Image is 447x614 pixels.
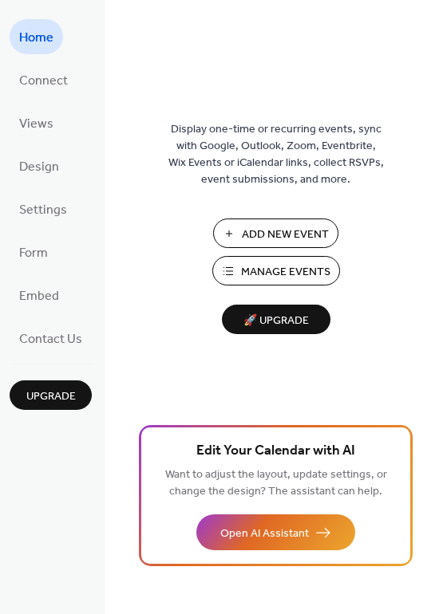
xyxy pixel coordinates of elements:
a: Form [10,234,57,270]
span: Connect [19,69,68,94]
span: Open AI Assistant [220,525,309,542]
span: Embed [19,284,59,309]
span: Views [19,112,53,137]
span: Form [19,241,48,266]
a: Connect [10,62,77,97]
button: Manage Events [212,256,340,285]
span: Add New Event [242,226,329,243]
span: Contact Us [19,327,82,352]
a: Contact Us [10,321,92,356]
a: Design [10,148,69,183]
span: Settings [19,198,67,223]
span: Want to adjust the layout, update settings, or change the design? The assistant can help. [165,464,387,502]
span: Design [19,155,59,180]
button: Add New Event [213,218,338,248]
span: Edit Your Calendar with AI [196,440,355,462]
a: Settings [10,191,77,226]
a: Home [10,19,63,54]
span: 🚀 Upgrade [231,310,321,332]
button: 🚀 Upgrade [222,305,330,334]
span: Home [19,26,53,51]
span: Upgrade [26,388,76,405]
span: Manage Events [241,264,330,281]
button: Open AI Assistant [196,514,355,550]
button: Upgrade [10,380,92,410]
span: Display one-time or recurring events, sync with Google, Outlook, Zoom, Eventbrite, Wix Events or ... [168,121,384,188]
a: Embed [10,277,69,313]
a: Views [10,105,63,140]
